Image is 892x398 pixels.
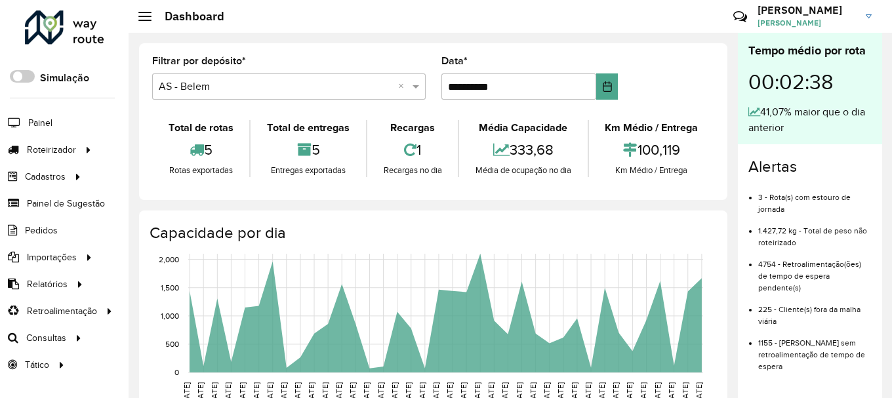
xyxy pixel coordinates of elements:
[155,136,246,164] div: 5
[161,311,179,320] text: 1,000
[592,164,711,177] div: Km Médio / Entrega
[371,136,455,164] div: 1
[758,4,856,16] h3: [PERSON_NAME]
[596,73,618,100] button: Choose Date
[27,250,77,264] span: Importações
[758,182,872,215] li: 3 - Rota(s) com estouro de jornada
[161,283,179,292] text: 1,500
[748,42,872,60] div: Tempo médio por rota
[25,358,49,372] span: Tático
[462,120,584,136] div: Média Capacidade
[462,136,584,164] div: 333,68
[748,104,872,136] div: 41,07% maior que o dia anterior
[25,170,66,184] span: Cadastros
[152,9,224,24] h2: Dashboard
[371,164,455,177] div: Recargas no dia
[462,164,584,177] div: Média de ocupação no dia
[27,304,97,318] span: Retroalimentação
[758,215,872,249] li: 1.427,72 kg - Total de peso não roteirizado
[592,120,711,136] div: Km Médio / Entrega
[40,70,89,86] label: Simulação
[371,120,455,136] div: Recargas
[748,157,872,176] h4: Alertas
[726,3,754,31] a: Contato Rápido
[254,136,362,164] div: 5
[174,368,179,376] text: 0
[758,17,856,29] span: [PERSON_NAME]
[254,164,362,177] div: Entregas exportadas
[165,340,179,348] text: 500
[758,327,872,372] li: 1155 - [PERSON_NAME] sem retroalimentação de tempo de espera
[152,53,246,69] label: Filtrar por depósito
[26,331,66,345] span: Consultas
[27,277,68,291] span: Relatórios
[758,249,872,294] li: 4754 - Retroalimentação(ões) de tempo de espera pendente(s)
[155,164,246,177] div: Rotas exportadas
[254,120,362,136] div: Total de entregas
[27,197,105,210] span: Painel de Sugestão
[27,143,76,157] span: Roteirizador
[150,224,714,243] h4: Capacidade por dia
[28,116,52,130] span: Painel
[25,224,58,237] span: Pedidos
[155,120,246,136] div: Total de rotas
[398,79,409,94] span: Clear all
[758,294,872,327] li: 225 - Cliente(s) fora da malha viária
[159,255,179,264] text: 2,000
[748,60,872,104] div: 00:02:38
[592,136,711,164] div: 100,119
[441,53,468,69] label: Data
